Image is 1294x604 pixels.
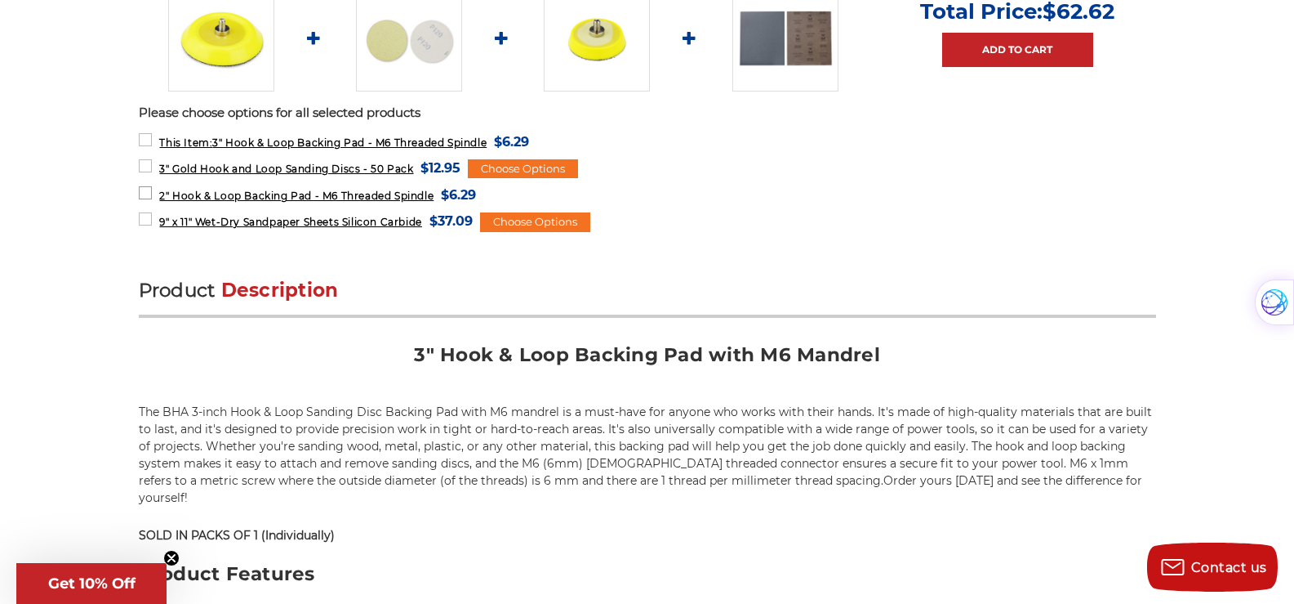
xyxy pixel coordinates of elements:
div: Choose Options [480,213,590,232]
span: $6.29 [494,131,529,153]
h3: Product Features [139,561,1156,598]
span: Description [221,279,339,302]
span: 9" x 11" Wet-Dry Sandpaper Sheets Silicon Carbide [159,216,421,228]
button: Close teaser [163,550,180,566]
span: $37.09 [429,210,473,232]
span: 3" Gold Hook and Loop Sanding Discs - 50 Pack [159,163,413,175]
div: Choose Options [468,159,578,179]
a: Add to Cart [942,33,1093,67]
p: The BHA 3-inch Hook & Loop Sanding Disc Backing Pad with M6 mandrel is a must-have for anyone who... [139,404,1156,507]
h2: 3" Hook & Loop Backing Pad with M6 Mandrel [139,342,1156,379]
span: $12.95 [420,157,460,179]
p: Please choose options for all selected products [139,104,1156,123]
span: Product [139,279,216,302]
div: Get 10% OffClose teaser [16,563,167,604]
button: Contact us [1147,543,1278,592]
span: 2" Hook & Loop Backing Pad - M6 Threaded Spindle [159,190,434,202]
span: $6.29 [441,184,476,206]
span: 3" Hook & Loop Backing Pad - M6 Threaded Spindle [159,136,487,149]
span: Get 10% Off [48,575,136,593]
span: Contact us [1191,560,1267,575]
strong: SOLD IN PACKS OF 1 (Individually) [139,528,335,543]
strong: This Item: [159,136,212,149]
